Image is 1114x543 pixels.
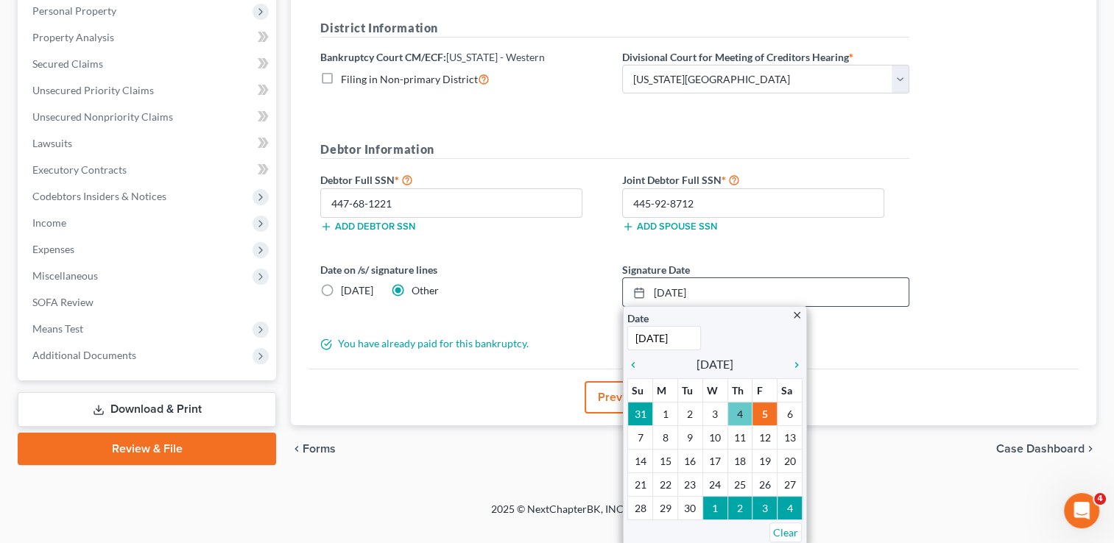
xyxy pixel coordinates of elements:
td: 30 [677,496,702,519]
span: Forms [303,443,336,455]
td: 23 [677,472,702,496]
td: 10 [702,425,727,449]
td: 15 [653,449,678,472]
td: 21 [628,472,653,496]
span: Unsecured Priority Claims [32,84,154,96]
th: Th [727,378,752,402]
span: [DATE] [341,284,373,297]
td: 11 [727,425,752,449]
td: 17 [702,449,727,472]
td: 8 [653,425,678,449]
span: Property Analysis [32,31,114,43]
label: Debtor Full SSN [313,171,615,188]
td: 2 [677,402,702,425]
a: Download & Print [18,392,276,427]
a: Unsecured Priority Claims [21,77,276,104]
a: Review & File [18,433,276,465]
td: 26 [752,472,778,496]
label: Joint Debtor Full SSN [615,171,917,188]
span: Other [412,284,439,297]
h5: District Information [320,19,909,38]
td: 14 [628,449,653,472]
button: chevron_left Forms [291,443,356,455]
span: Codebtors Insiders & Notices [32,190,166,202]
td: 3 [752,496,778,519]
td: 16 [677,449,702,472]
td: 27 [778,472,803,496]
a: Executory Contracts [21,157,276,183]
i: chevron_left [291,443,303,455]
a: chevron_right [783,355,803,373]
label: Bankruptcy Court CM/ECF: [320,49,545,65]
a: Case Dashboard chevron_right [996,443,1096,455]
input: XXX-XX-XXXX [622,188,884,218]
a: SOFA Review [21,289,276,316]
span: Lawsuits [32,137,72,149]
a: Unsecured Nonpriority Claims [21,104,276,130]
td: 1 [702,496,727,519]
td: 1 [653,402,678,425]
td: 19 [752,449,778,472]
i: chevron_right [1085,443,1096,455]
td: 28 [628,496,653,519]
i: close [792,310,803,321]
button: Preview Filing [585,381,685,414]
th: Su [628,378,653,402]
span: Expenses [32,243,74,255]
a: Clear [769,522,802,542]
td: 5 [752,402,778,425]
th: Tu [677,378,702,402]
i: chevron_left [627,359,646,371]
input: 1/1/2013 [627,326,701,350]
label: Signature Date [622,262,690,277]
td: 9 [677,425,702,449]
td: 7 [628,425,653,449]
input: XXX-XX-XXXX [320,188,582,218]
h5: Debtor Information [320,141,909,159]
th: F [752,378,778,402]
label: Date on /s/ signature lines [320,262,607,277]
iframe: Intercom live chat [1064,493,1099,528]
a: Lawsuits [21,130,276,157]
label: Divisional Court for Meeting of Creditors Hearing [622,49,853,65]
span: Additional Documents [32,349,136,361]
td: 6 [778,402,803,425]
label: Date [627,310,649,326]
td: 22 [653,472,678,496]
span: Personal Property [32,4,116,17]
i: chevron_right [783,359,803,371]
div: 2025 © NextChapterBK, INC [138,502,977,528]
button: Add spouse SSN [622,221,717,233]
a: [DATE] [623,278,909,306]
td: 31 [628,402,653,425]
td: 12 [752,425,778,449]
span: Case Dashboard [996,443,1085,455]
span: Executory Contracts [32,163,127,176]
span: 4 [1094,493,1106,505]
td: 25 [727,472,752,496]
span: Means Test [32,322,83,335]
span: [DATE] [697,355,733,373]
td: 18 [727,449,752,472]
span: Miscellaneous [32,269,98,282]
th: W [702,378,727,402]
td: 2 [727,496,752,519]
a: Property Analysis [21,24,276,51]
a: Secured Claims [21,51,276,77]
span: Secured Claims [32,57,103,70]
span: Income [32,216,66,229]
td: 3 [702,402,727,425]
span: Filing in Non-primary District [341,73,478,85]
td: 24 [702,472,727,496]
th: Sa [778,378,803,402]
td: 20 [778,449,803,472]
span: Unsecured Nonpriority Claims [32,110,173,123]
td: 4 [778,496,803,519]
td: 13 [778,425,803,449]
span: [US_STATE] - Western [446,51,545,63]
div: You have already paid for this bankruptcy. [313,336,917,351]
button: Add debtor SSN [320,221,415,233]
span: SOFA Review [32,296,94,308]
th: M [653,378,678,402]
a: close [792,306,803,323]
